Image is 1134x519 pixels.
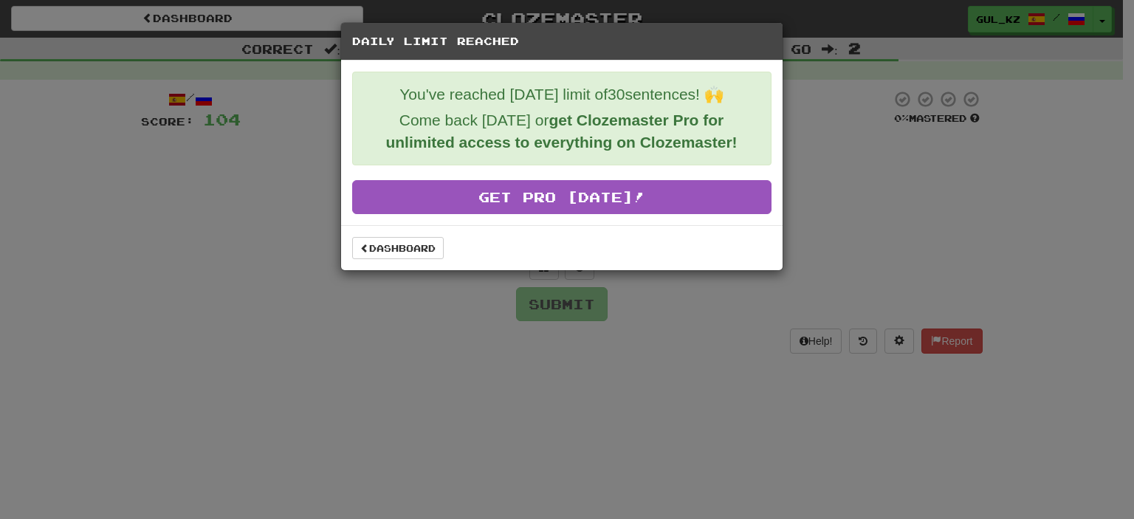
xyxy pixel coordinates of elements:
[352,34,772,49] h5: Daily Limit Reached
[364,83,760,106] p: You've reached [DATE] limit of 30 sentences! 🙌
[385,111,737,151] strong: get Clozemaster Pro for unlimited access to everything on Clozemaster!
[364,109,760,154] p: Come back [DATE] or
[352,237,444,259] a: Dashboard
[352,180,772,214] a: Get Pro [DATE]!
